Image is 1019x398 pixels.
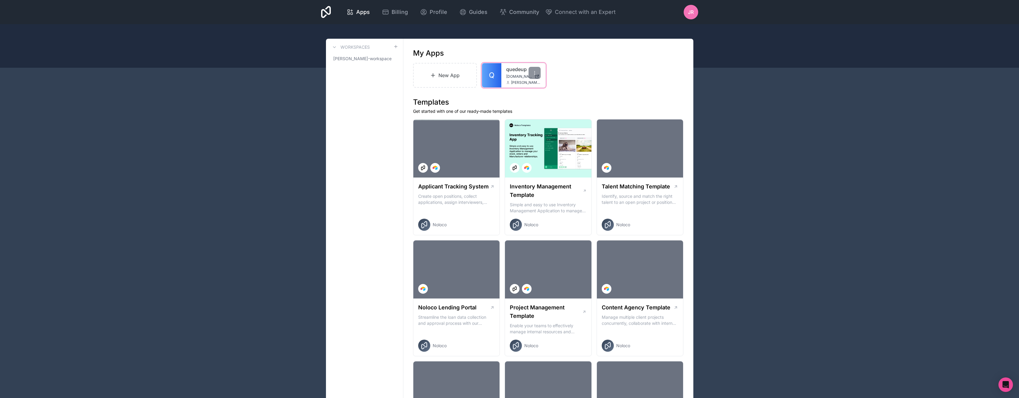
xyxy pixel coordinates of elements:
a: Apps [342,5,375,19]
span: Noloco [524,343,538,349]
a: Guides [454,5,492,19]
p: Simple and easy to use Inventory Management Application to manage your stock, orders and Manufact... [510,202,587,214]
div: Open Intercom Messenger [998,377,1013,392]
span: Jr [688,8,694,16]
span: Billing [392,8,408,16]
h1: Inventory Management Template [510,182,582,199]
span: Noloco [524,222,538,228]
h1: Project Management Template [510,303,582,320]
p: Streamline the loan data collection and approval process with our Lending Portal template. [418,314,495,326]
span: Q [489,70,494,80]
span: Community [509,8,539,16]
a: Workspaces [331,44,370,51]
p: Manage multiple client projects concurrently, collaborate with internal and external stakeholders... [602,314,679,326]
span: Noloco [433,222,447,228]
a: Billing [377,5,413,19]
img: Airtable Logo [604,165,609,170]
span: Guides [469,8,487,16]
span: Noloco [616,343,630,349]
a: Community [495,5,544,19]
button: Connect with an Expert [545,8,616,16]
p: Enable your teams to effectively manage internal resources and execute client projects on time. [510,323,587,335]
img: Airtable Logo [433,165,438,170]
span: [PERSON_NAME]-workspace [333,56,392,62]
a: [PERSON_NAME]-workspace [331,53,398,64]
a: quedeup [506,66,541,73]
h1: Talent Matching Template [602,182,670,191]
img: Airtable Logo [604,286,609,291]
img: Airtable Logo [524,165,529,170]
p: Get started with one of our ready-made templates [413,108,684,114]
span: [PERSON_NAME][EMAIL_ADDRESS] [511,80,541,85]
h3: Workspaces [340,44,370,50]
a: Q [482,63,501,87]
h1: Applicant Tracking System [418,182,489,191]
span: Profile [430,8,447,16]
a: New App [413,63,477,88]
span: Noloco [433,343,447,349]
img: Airtable Logo [421,286,425,291]
span: Connect with an Expert [555,8,616,16]
a: [DOMAIN_NAME] [506,74,541,79]
span: Noloco [616,222,630,228]
img: Airtable Logo [524,286,529,291]
h1: Noloco Lending Portal [418,303,477,312]
span: Apps [356,8,370,16]
h1: My Apps [413,48,444,58]
p: Identify, source and match the right talent to an open project or position with our Talent Matchi... [602,193,679,205]
h1: Templates [413,97,684,107]
span: [DOMAIN_NAME] [506,74,532,79]
h1: Content Agency Template [602,303,670,312]
p: Create open positions, collect applications, assign interviewers, centralise candidate feedback a... [418,193,495,205]
a: Profile [415,5,452,19]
